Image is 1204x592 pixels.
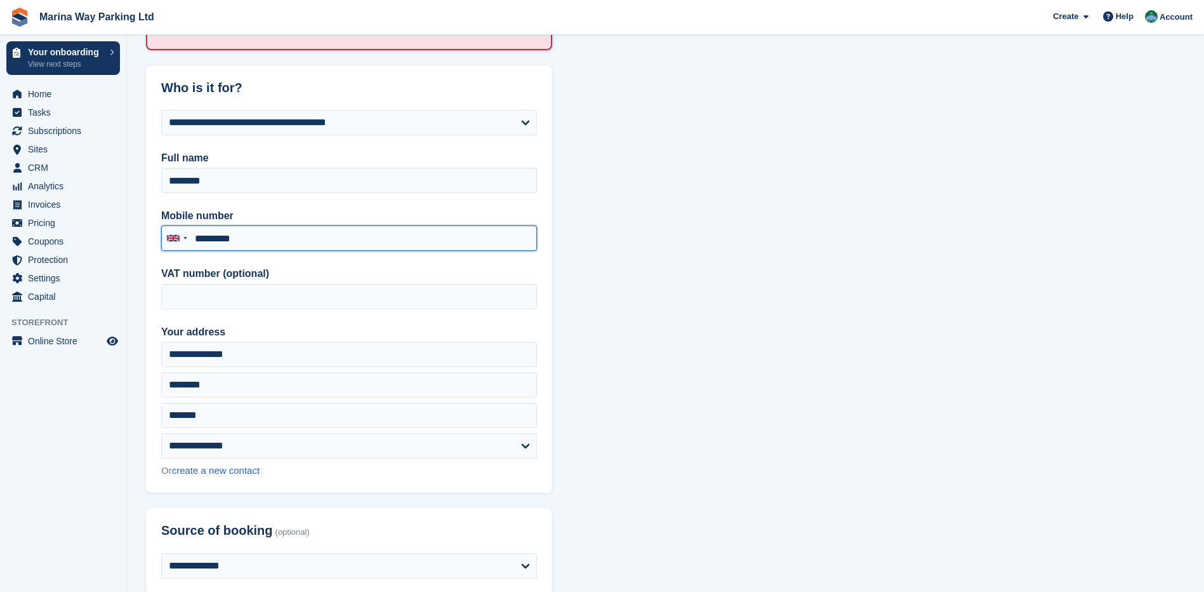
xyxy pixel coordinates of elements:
[161,464,537,478] div: Or
[28,269,104,287] span: Settings
[6,122,120,140] a: menu
[10,8,29,27] img: stora-icon-8386f47178a22dfd0bd8f6a31ec36ba5ce8667c1dd55bd0f319d3a0aa187defe.svg
[105,333,120,349] a: Preview store
[28,85,104,103] span: Home
[28,58,103,70] p: View next steps
[6,196,120,213] a: menu
[6,269,120,287] a: menu
[1116,10,1134,23] span: Help
[6,332,120,350] a: menu
[1053,10,1078,23] span: Create
[161,151,537,166] label: Full name
[6,177,120,195] a: menu
[28,48,103,57] p: Your onboarding
[161,81,537,95] h2: Who is it for?
[28,251,104,269] span: Protection
[28,122,104,140] span: Subscriptions
[34,6,159,27] a: Marina Way Parking Ltd
[6,288,120,306] a: menu
[6,232,120,250] a: menu
[161,208,537,224] label: Mobile number
[6,41,120,75] a: Your onboarding View next steps
[1145,10,1158,23] img: Paul Lewis
[6,251,120,269] a: menu
[6,104,120,121] a: menu
[172,465,260,476] a: create a new contact
[28,196,104,213] span: Invoices
[6,214,120,232] a: menu
[28,332,104,350] span: Online Store
[28,140,104,158] span: Sites
[28,104,104,121] span: Tasks
[11,316,126,329] span: Storefront
[28,214,104,232] span: Pricing
[28,288,104,306] span: Capital
[6,85,120,103] a: menu
[161,523,273,538] span: Source of booking
[275,528,310,537] span: (optional)
[28,159,104,177] span: CRM
[161,325,537,340] label: Your address
[1160,11,1193,24] span: Account
[6,140,120,158] a: menu
[161,266,537,281] label: VAT number (optional)
[6,159,120,177] a: menu
[28,232,104,250] span: Coupons
[28,177,104,195] span: Analytics
[162,226,191,250] div: United Kingdom: +44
